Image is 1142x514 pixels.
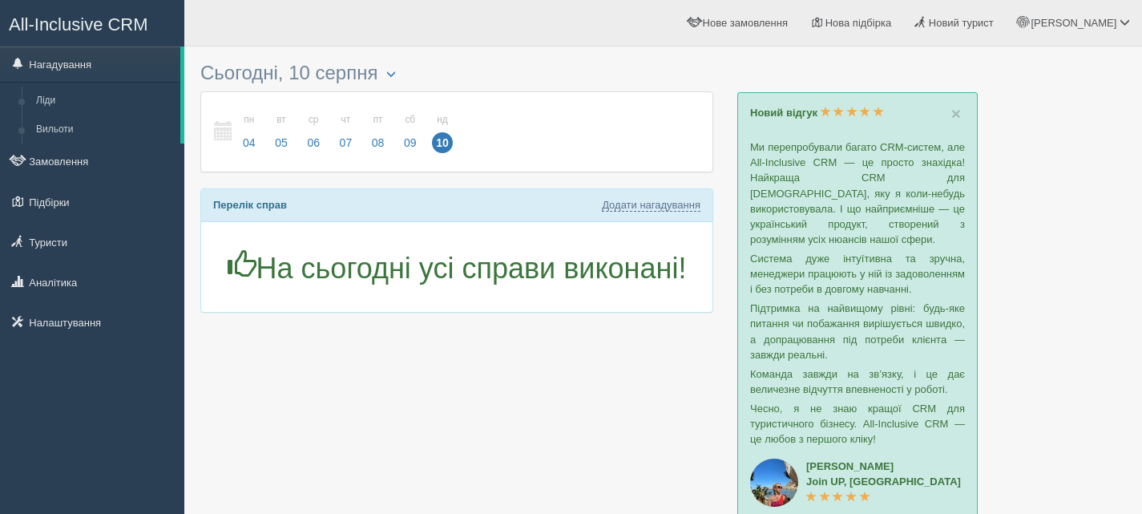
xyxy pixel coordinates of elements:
p: Чесно, я не знаю кращої CRM для туристичного бізнесу. All-Inclusive CRM — це любов з першого кліку! [750,401,965,447]
a: [PERSON_NAME]Join UP, [GEOGRAPHIC_DATA] [806,460,961,503]
span: 04 [239,132,260,153]
small: вт [271,113,292,127]
a: нд 10 [427,104,454,160]
p: Система дуже інтуїтивна та зручна, менеджери працюють у ній із задоволенням і без потреби в довго... [750,251,965,297]
a: Вильоти [29,115,180,144]
span: Нова підбірка [825,17,892,29]
a: пт 08 [363,104,393,160]
span: 06 [303,132,324,153]
button: Close [951,105,961,122]
a: вт 05 [266,104,297,160]
small: нд [432,113,453,127]
span: × [951,104,961,123]
p: Підтримка на найвищому рівні: будь-яке питання чи побажання вирішується швидко, а допрацювання пі... [750,301,965,362]
span: 09 [400,132,421,153]
p: Ми перепробували багато CRM-систем, але All-Inclusive CRM — це просто знахідка! Найкраща CRM для ... [750,140,965,247]
a: Додати нагадування [602,199,700,212]
a: пн 04 [234,104,264,160]
a: Ліди [29,87,180,115]
a: ср 06 [298,104,329,160]
span: [PERSON_NAME] [1031,17,1116,29]
span: All-Inclusive CRM [9,14,148,34]
b: Перелік справ [213,199,287,211]
small: пн [239,113,260,127]
span: 07 [336,132,357,153]
a: Новий відгук [750,107,884,119]
span: 05 [271,132,292,153]
span: Новий турист [929,17,994,29]
span: 08 [368,132,389,153]
span: 10 [432,132,453,153]
a: All-Inclusive CRM [1,1,184,45]
a: чт 07 [331,104,361,160]
p: Команда завжди на зв’язку, і це дає величезне відчуття впевненості у роботі. [750,366,965,397]
small: ср [303,113,324,127]
small: сб [400,113,421,127]
h3: Сьогодні, 10 серпня [200,63,713,83]
small: чт [336,113,357,127]
span: Нове замовлення [703,17,788,29]
small: пт [368,113,389,127]
a: сб 09 [395,104,426,160]
h1: На сьогодні усі справи виконані! [213,250,700,285]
